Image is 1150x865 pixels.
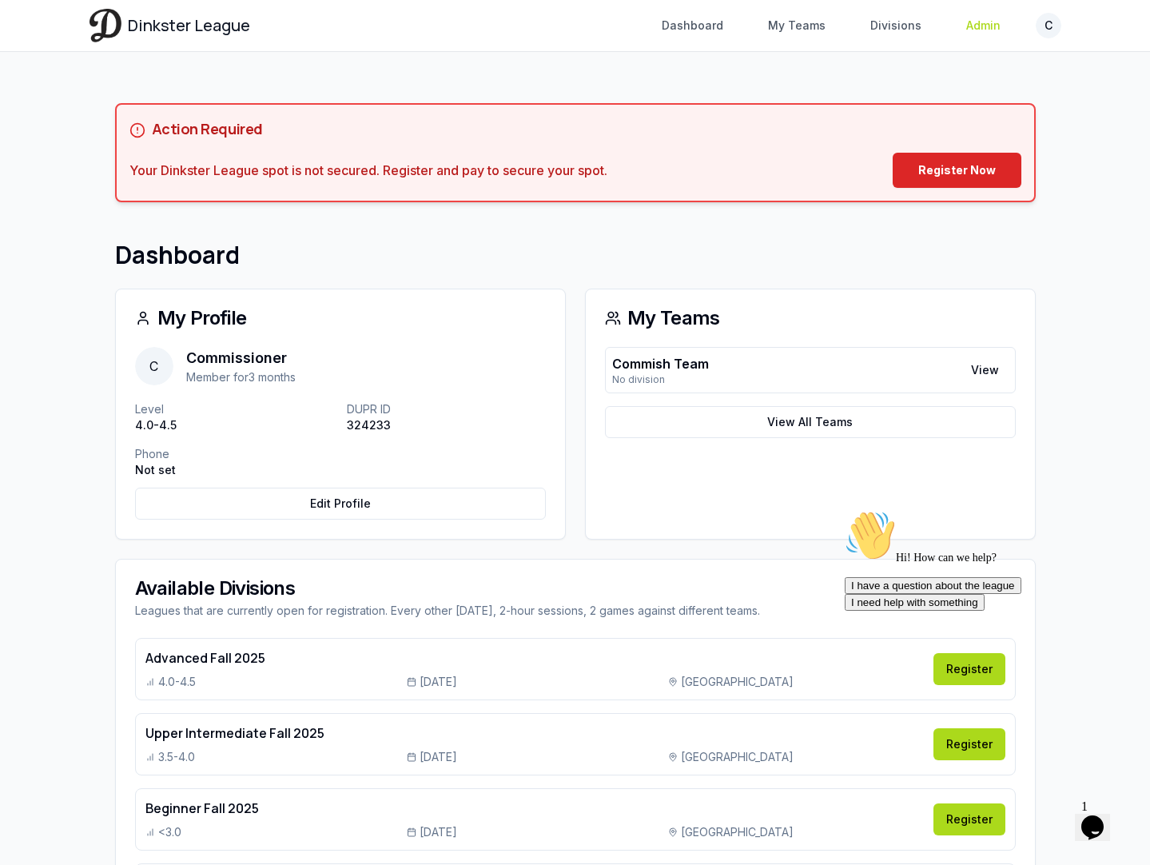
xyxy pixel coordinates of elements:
[135,462,334,478] p: Not set
[957,11,1010,40] a: Admin
[605,406,1016,438] a: View All Teams
[6,48,158,60] span: Hi! How can we help?
[158,824,181,840] span: <3.0
[652,11,733,40] a: Dashboard
[605,309,1016,328] div: My Teams
[861,11,931,40] a: Divisions
[347,417,546,433] p: 324233
[420,824,457,840] span: [DATE]
[347,401,546,417] p: DUPR ID
[145,799,924,818] h4: Beginner Fall 2025
[420,749,457,765] span: [DATE]
[135,603,1016,619] div: Leagues that are currently open for registration. Every other [DATE], 2-hour sessions, 2 games ag...
[420,674,457,690] span: [DATE]
[152,118,263,140] h5: Action Required
[135,417,334,433] p: 4.0-4.5
[758,11,835,40] a: My Teams
[838,504,1126,785] iframe: chat widget
[135,309,546,328] div: My Profile
[135,347,173,385] span: C
[90,9,121,42] img: Dinkster
[158,674,196,690] span: 4.0-4.5
[158,749,195,765] span: 3.5-4.0
[128,14,250,37] span: Dinkster League
[145,723,924,743] h4: Upper Intermediate Fall 2025
[961,356,1009,385] a: View
[135,579,1016,598] div: Available Divisions
[90,9,250,42] a: Dinkster League
[135,401,334,417] p: Level
[612,373,709,386] p: No division
[6,90,146,107] button: I need help with something
[135,488,546,520] a: Edit Profile
[681,749,794,765] span: [GEOGRAPHIC_DATA]
[1075,793,1126,841] iframe: chat widget
[129,161,607,180] div: Your Dinkster League spot is not secured. Register and pay to secure your spot.
[6,6,58,58] img: :wave:
[145,648,924,668] h4: Advanced Fall 2025
[933,803,1005,835] a: Register
[681,824,794,840] span: [GEOGRAPHIC_DATA]
[681,674,794,690] span: [GEOGRAPHIC_DATA]
[135,446,334,462] p: Phone
[893,153,1021,188] a: Register Now
[186,347,296,369] p: Commissioner
[186,369,296,385] p: Member for 3 months
[612,354,709,373] p: Commish Team
[6,74,183,90] button: I have a question about the league
[115,241,1036,269] h1: Dashboard
[6,6,294,107] div: 👋Hi! How can we help?I have a question about the leagueI need help with something
[1036,13,1061,38] button: C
